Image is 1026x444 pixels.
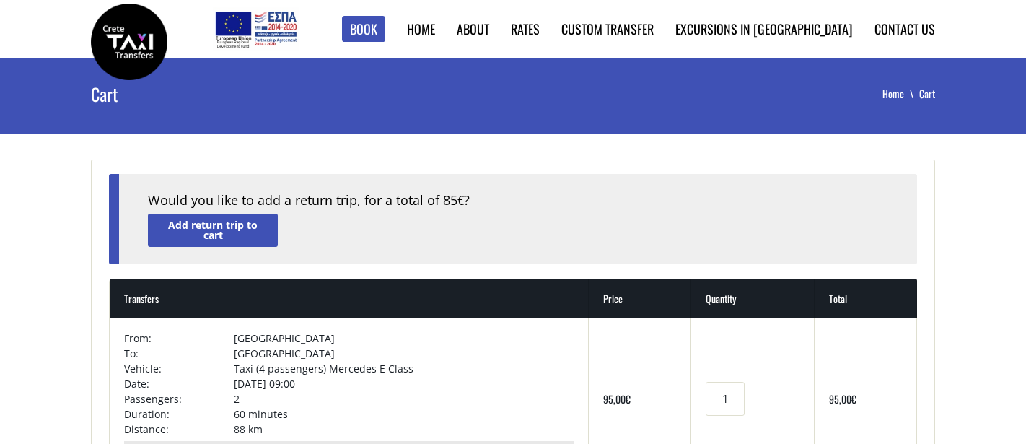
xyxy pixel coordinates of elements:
[561,19,654,38] a: Custom Transfer
[342,16,385,43] a: Book
[91,4,167,80] img: Crete Taxi Transfers | Crete Taxi Transfers Cart | Crete Taxi Transfers
[234,422,574,437] td: 88 km
[457,193,464,209] span: €
[626,391,631,406] span: €
[234,346,574,361] td: [GEOGRAPHIC_DATA]
[829,391,856,406] bdi: 95,00
[919,87,935,101] li: Cart
[91,58,375,130] h1: Cart
[124,391,234,406] td: Passengers:
[234,361,574,376] td: Taxi (4 passengers) Mercedes E Class
[851,391,856,406] span: €
[675,19,853,38] a: Excursions in [GEOGRAPHIC_DATA]
[234,376,574,391] td: [DATE] 09:00
[234,406,574,422] td: 60 minutes
[234,391,574,406] td: 2
[874,19,935,38] a: Contact us
[91,32,167,48] a: Crete Taxi Transfers | Crete Taxi Transfers Cart | Crete Taxi Transfers
[124,376,234,391] td: Date:
[124,422,234,437] td: Distance:
[124,346,234,361] td: To:
[603,391,631,406] bdi: 95,00
[234,331,574,346] td: [GEOGRAPHIC_DATA]
[124,406,234,422] td: Duration:
[124,331,234,346] td: From:
[213,7,299,51] img: e-bannersEUERDF180X90.jpg
[815,279,917,318] th: Total
[148,191,888,210] div: Would you like to add a return trip, for a total of 85 ?
[882,86,919,101] a: Home
[457,19,489,38] a: About
[110,279,589,318] th: Transfers
[124,361,234,376] td: Vehicle:
[148,214,278,246] a: Add return trip to cart
[407,19,435,38] a: Home
[589,279,691,318] th: Price
[691,279,815,318] th: Quantity
[706,382,745,416] input: Transfers quantity
[511,19,540,38] a: Rates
